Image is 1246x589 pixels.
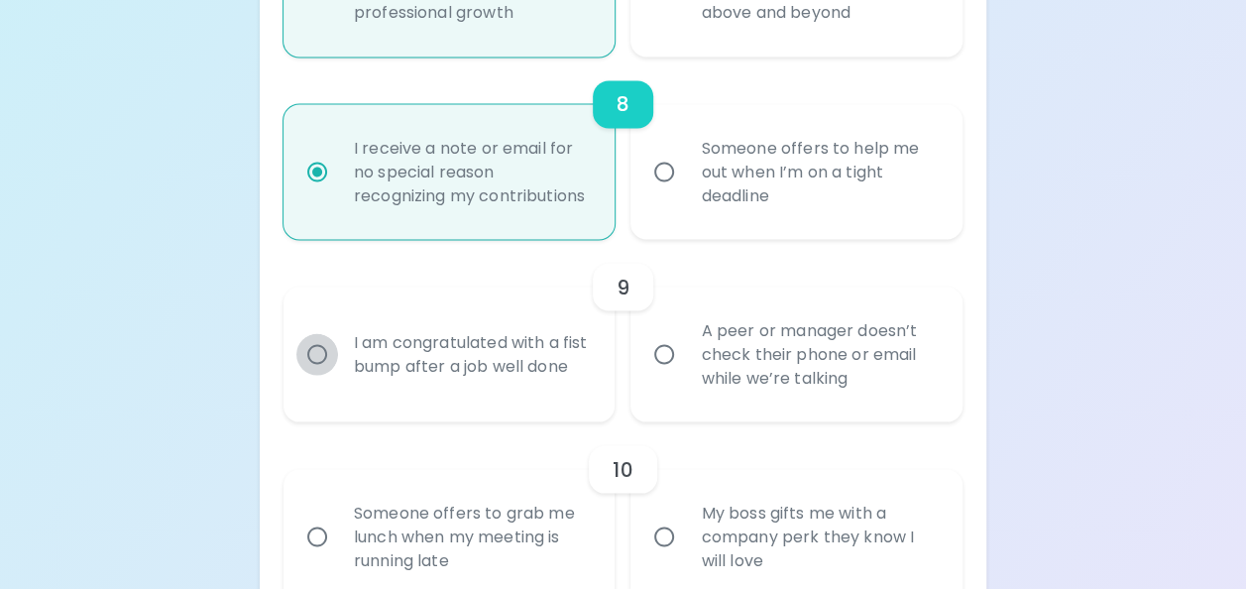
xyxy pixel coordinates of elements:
div: I am congratulated with a fist bump after a job well done [338,306,605,402]
h6: 9 [617,271,629,302]
div: I receive a note or email for no special reason recognizing my contributions [338,112,605,231]
div: A peer or manager doesn’t check their phone or email while we’re talking [685,294,952,413]
div: Someone offers to help me out when I’m on a tight deadline [685,112,952,231]
div: choice-group-check [283,239,963,421]
h6: 10 [613,453,632,485]
h6: 8 [617,88,629,120]
div: choice-group-check [283,57,963,239]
